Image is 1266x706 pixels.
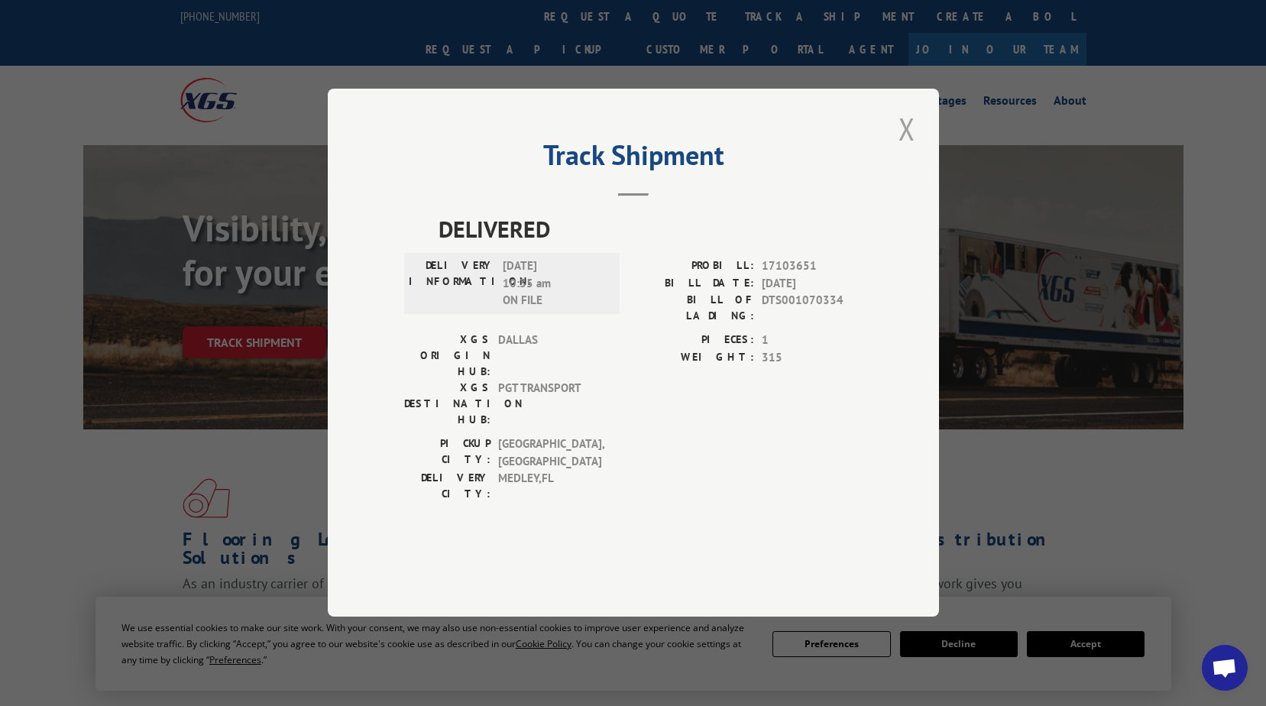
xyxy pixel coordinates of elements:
span: 17103651 [762,258,863,276]
label: PIECES: [633,332,754,350]
label: XGS DESTINATION HUB: [404,381,491,429]
label: PROBILL: [633,258,754,276]
label: PICKUP CITY: [404,436,491,471]
label: DELIVERY CITY: [404,471,491,503]
span: PGT TRANSPORT [498,381,601,429]
span: DTS001070334 [762,293,863,325]
span: DALLAS [498,332,601,381]
span: DELIVERED [439,212,863,247]
label: BILL DATE: [633,275,754,293]
label: DELIVERY INFORMATION: [409,258,495,310]
span: MEDLEY , FL [498,471,601,503]
span: 1 [762,332,863,350]
a: Open chat [1202,645,1248,691]
label: XGS ORIGIN HUB: [404,332,491,381]
span: [DATE] [762,275,863,293]
label: WEIGHT: [633,349,754,367]
span: [GEOGRAPHIC_DATA] , [GEOGRAPHIC_DATA] [498,436,601,471]
button: Close modal [894,108,920,150]
h2: Track Shipment [404,144,863,173]
span: 315 [762,349,863,367]
label: BILL OF LADING: [633,293,754,325]
span: [DATE] 10:35 am ON FILE [503,258,606,310]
